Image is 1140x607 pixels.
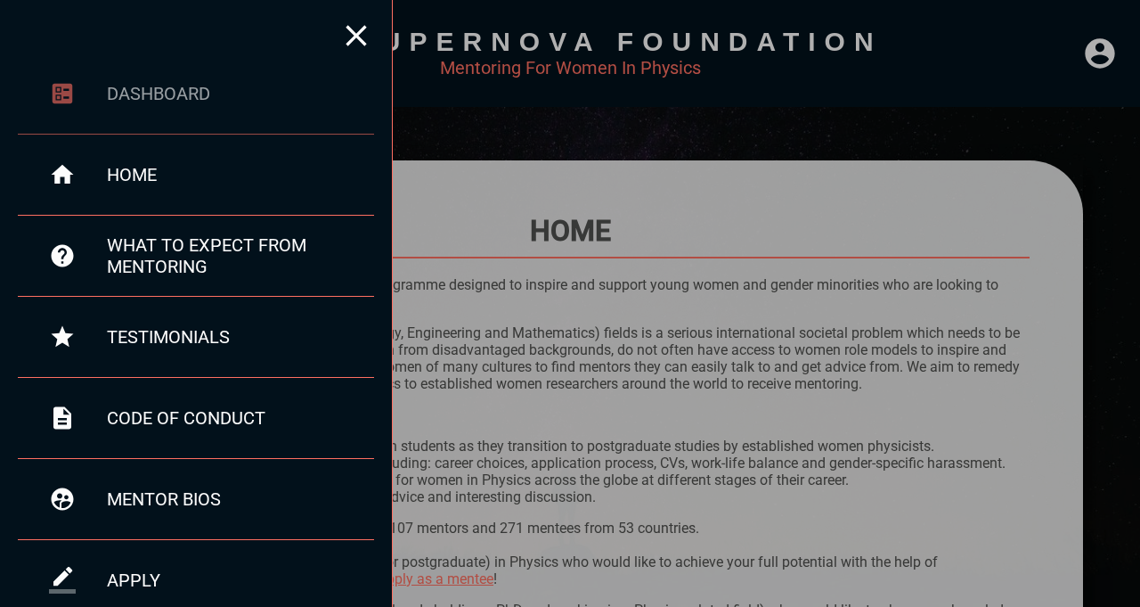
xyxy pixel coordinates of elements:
[107,234,374,277] div: what to expect from mentoring
[107,407,374,429] div: code of conduct
[107,570,374,591] div: apply
[107,326,374,348] div: testimonials
[107,83,374,104] div: dashboard
[107,164,374,185] div: home
[107,488,374,510] div: mentor bios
